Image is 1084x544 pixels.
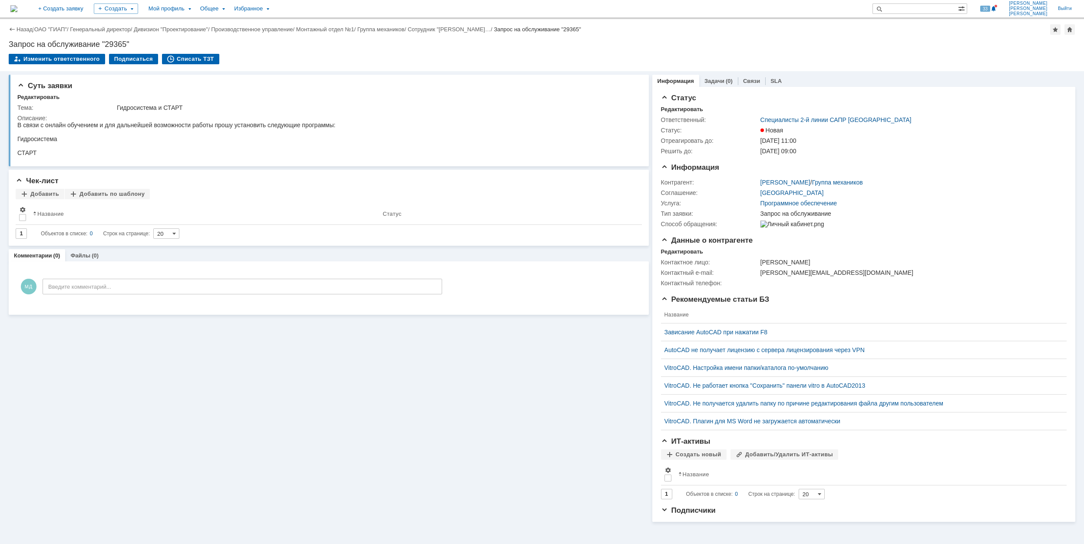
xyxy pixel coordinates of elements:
span: Рекомендуемые статьи БЗ [661,295,770,303]
a: SLA [770,78,782,84]
div: Запрос на обслуживание "29365" [9,40,1075,49]
div: Название [37,211,64,217]
a: VitroCAD. Плагин для MS Word не загружается автоматически [664,418,1056,425]
img: logo [10,5,17,12]
div: Контактное лицо: [661,259,759,266]
div: Контактный телефон: [661,280,759,287]
a: Специалисты 2-й линии САПР [GEOGRAPHIC_DATA] [760,116,912,123]
span: [DATE] 11:00 [760,137,796,144]
span: Подписчики [661,506,716,514]
span: Данные о контрагенте [661,236,753,244]
a: ОАО "ГИАП" [34,26,67,33]
span: Новая [760,127,783,134]
span: [PERSON_NAME] [1009,11,1048,16]
div: Редактировать [17,94,59,101]
img: Личный кабинет.png [760,221,824,227]
div: Статус [383,211,401,217]
span: Настройки [664,467,671,474]
div: Решить до: [661,148,759,155]
span: Информация [661,163,719,171]
div: Описание: [17,115,635,122]
div: / [211,26,296,33]
span: 33 [980,6,990,12]
th: Статус [379,203,635,225]
div: Контрагент: [661,179,759,186]
div: / [134,26,211,33]
a: Зависание AutoCAD при нажатии F8 [664,329,1056,336]
div: Создать [94,3,138,14]
a: Связи [743,78,760,84]
div: 0 [90,228,93,239]
a: Группа механиков [357,26,405,33]
div: Соглашение: [661,189,759,196]
div: Тема: [17,104,115,111]
div: (0) [53,252,60,259]
div: / [408,26,494,33]
div: Тип заявки: [661,210,759,217]
div: / [296,26,357,33]
a: Информация [658,78,694,84]
a: Генеральный директор [70,26,130,33]
div: Услуга: [661,200,759,207]
div: | [33,26,34,32]
a: VitroCAD. Не работает кнопка "Сохранить" панели vitro в AutoCAD2013 [664,382,1056,389]
span: [DATE] 09:00 [760,148,796,155]
span: Объектов в списке: [41,231,87,237]
a: Производственное управление [211,26,293,33]
a: Дивизион "Проектирование" [134,26,208,33]
span: Чек-лист [16,177,59,185]
a: Перейти на домашнюю страницу [10,5,17,12]
div: Редактировать [661,248,703,255]
span: ИТ-активы [661,437,711,445]
div: (0) [92,252,99,259]
a: Файлы [70,252,90,259]
span: МД [21,279,36,294]
a: Комментарии [14,252,52,259]
div: Статус: [661,127,759,134]
div: 0 [735,489,738,499]
span: Объектов в списке: [686,491,733,497]
div: Добавить в избранное [1050,24,1061,35]
div: Сделать домашней страницей [1064,24,1075,35]
a: VitroCAD. Не получается удалить папку по причине редактирования файла другим пользователем [664,400,1056,407]
div: Контактный e-mail: [661,269,759,276]
span: Настройки [19,206,26,213]
div: / [34,26,70,33]
a: Программное обеспечение [760,200,837,207]
a: VitroCAD. Настройка имени папки/каталога по-умолчанию [664,364,1056,371]
div: / [357,26,408,33]
a: Сотрудник "[PERSON_NAME]… [408,26,491,33]
i: Строк на странице: [686,489,795,499]
a: [PERSON_NAME] [760,179,810,186]
span: [PERSON_NAME] [1009,6,1048,11]
i: Строк на странице: [41,228,150,239]
div: Название [683,471,709,478]
div: Гидросистема и СТАРТ [117,104,634,111]
a: [GEOGRAPHIC_DATA] [760,189,824,196]
div: (0) [726,78,733,84]
a: AutoCAD не получает лицензию с сервера лицензирования через VPN [664,346,1056,353]
div: Запрос на обслуживание "29365" [494,26,581,33]
div: / [760,179,863,186]
div: Способ обращения: [661,221,759,227]
div: / [70,26,134,33]
a: Группа механиков [812,179,863,186]
div: Запрос на обслуживание [760,210,1061,217]
th: Название [30,203,379,225]
a: Монтажный отдел №1 [296,26,354,33]
span: Статус [661,94,696,102]
div: [PERSON_NAME] [760,259,1061,266]
a: Задачи [704,78,724,84]
div: Ответственный: [661,116,759,123]
div: Отреагировать до: [661,137,759,144]
th: Название [661,307,1060,323]
span: Суть заявки [17,82,72,90]
div: Редактировать [661,106,703,113]
span: Расширенный поиск [958,4,967,12]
